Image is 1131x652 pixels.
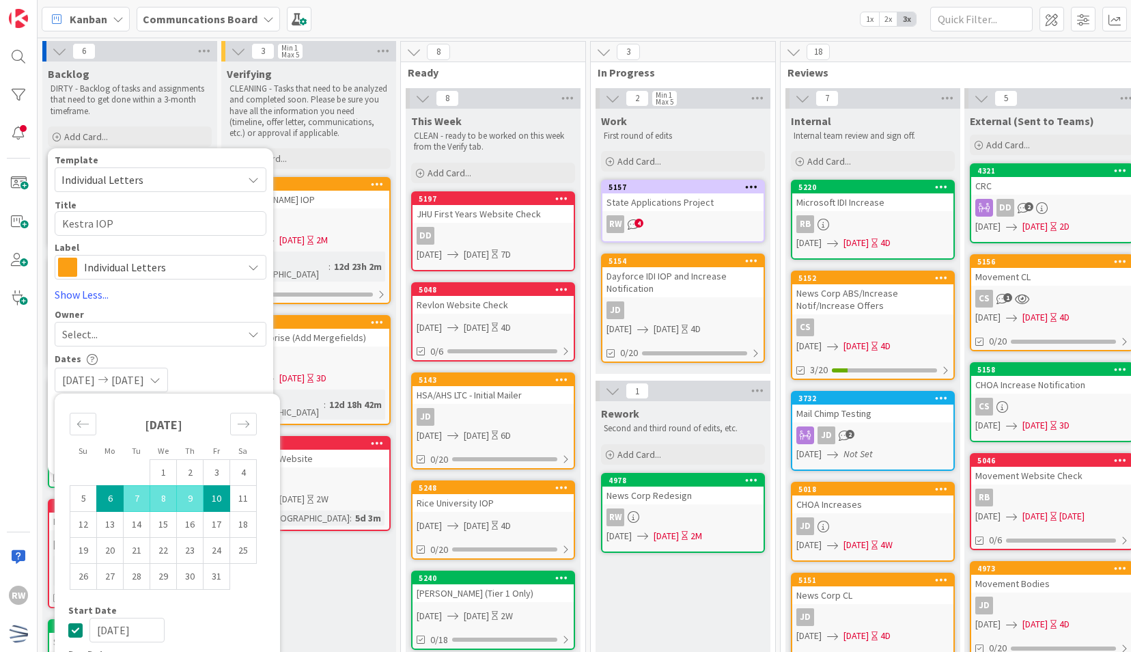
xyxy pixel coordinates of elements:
[89,618,165,642] input: MM/DD/YYYY
[111,372,144,388] span: [DATE]
[413,572,574,602] div: 5240[PERSON_NAME] (Tier 1 Only)
[281,51,299,58] div: Max 5
[970,114,1094,128] span: External (Sent to Teams)
[846,430,854,439] span: 2
[158,446,169,456] small: We
[798,575,953,585] div: 5151
[281,44,298,51] div: Min 1
[417,609,442,623] span: [DATE]
[986,139,1030,151] span: Add Card...
[792,284,953,314] div: News Corp ABS/Increase Notif/Increase Offers
[150,485,177,511] td: Selected. Wednesday, 10/08/2025 12:00 PM
[792,405,953,422] div: Mail Chimp Testing
[413,193,574,223] div: 5197JHU First Years Website Check
[792,318,953,336] div: CS
[1059,509,1085,524] div: [DATE]
[1059,418,1070,433] div: 3D
[413,482,574,494] div: 5248
[72,43,96,59] span: 6
[204,511,230,537] td: Choose Friday, 10/17/2025 12:00 PM as your check-in date. It’s available.
[606,508,624,526] div: RW
[975,310,1001,325] span: [DATE]
[228,191,389,208] div: [PERSON_NAME] IOP
[413,193,574,205] div: 5197
[55,286,266,303] a: Show Less...
[792,392,953,422] div: 3732Mail Chimp Testing
[626,90,649,107] span: 2
[796,447,822,461] span: [DATE]
[408,66,568,79] span: Ready
[792,392,953,405] div: 3732
[975,290,993,308] div: CS
[61,171,232,189] span: Individual Letters
[796,517,814,535] div: JD
[501,609,513,623] div: 2W
[792,574,953,604] div: 5151News Corp CL
[228,437,389,467] div: 5162News Corp Website
[230,485,257,511] td: Choose Saturday, 10/11/2025 12:00 PM as your check-in date. It’s available.
[68,606,117,615] span: Start Date
[843,538,869,552] span: [DATE]
[690,322,701,336] div: 4D
[419,483,574,493] div: 5248
[228,351,389,368] div: JD
[228,316,389,329] div: 5012
[634,219,643,228] span: 4
[464,321,489,335] span: [DATE]
[430,344,443,359] span: 0/6
[617,155,661,167] span: Add Card...
[64,131,108,143] span: Add Card...
[150,563,177,589] td: Choose Wednesday, 10/29/2025 12:00 PM as your check-in date. It’s available.
[234,439,389,448] div: 5162
[598,66,758,79] span: In Progress
[617,448,661,461] span: Add Card...
[428,167,471,179] span: Add Card...
[9,624,28,643] img: avatar
[601,407,639,420] span: Rework
[464,519,489,533] span: [DATE]
[792,574,953,586] div: 5151
[413,205,574,223] div: JHU First Years Website Check
[49,500,210,513] div: 5047
[150,537,177,563] td: Choose Wednesday, 10/22/2025 12:00 PM as your check-in date. It’s available.
[843,339,869,353] span: [DATE]
[70,413,96,435] div: Move backward to switch to the previous month.
[62,372,95,388] span: [DATE]
[798,485,953,494] div: 5018
[97,511,124,537] td: Choose Monday, 10/13/2025 12:00 PM as your check-in date. It’s available.
[177,459,204,485] td: Choose Thursday, 10/02/2025 12:00 PM as your check-in date. It’s available.
[601,114,627,128] span: Work
[602,255,764,297] div: 5154Dayforce IDI IOP and Increase Notification
[818,426,835,444] div: JD
[501,321,511,335] div: 4D
[792,215,953,233] div: RB
[656,98,673,105] div: Max 5
[70,563,97,589] td: Choose Sunday, 10/26/2025 12:00 PM as your check-in date. It’s available.
[97,563,124,589] td: Choose Monday, 10/27/2025 12:00 PM as your check-in date. It’s available.
[792,586,953,604] div: News Corp CL
[501,519,511,533] div: 4D
[602,508,764,526] div: RW
[53,537,79,552] span: [DATE]
[843,629,869,643] span: [DATE]
[70,11,107,27] span: Kanban
[53,556,145,586] div: Time in [GEOGRAPHIC_DATA]
[602,193,764,211] div: State Applications Project
[880,629,891,643] div: 4D
[975,509,1001,524] span: [DATE]
[810,363,828,377] span: 3/20
[232,511,350,526] div: Time in [GEOGRAPHIC_DATA]
[794,131,952,141] p: Internal team review and sign off.
[654,322,679,336] span: [DATE]
[228,472,389,489] div: RB
[234,318,389,327] div: 5012
[602,301,764,319] div: JD
[414,131,572,153] p: CLEAN - ready to be worked on this week from the Verify tab.
[807,44,830,60] span: 18
[501,247,511,262] div: 7D
[143,12,257,26] b: Communcations Board
[230,413,257,435] div: Move forward to switch to the next month.
[792,181,953,193] div: 5220
[1024,202,1033,211] span: 2
[51,83,209,117] p: DIRTY - Backlog of tasks and assignments that need to get done within a 3-month timeframe.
